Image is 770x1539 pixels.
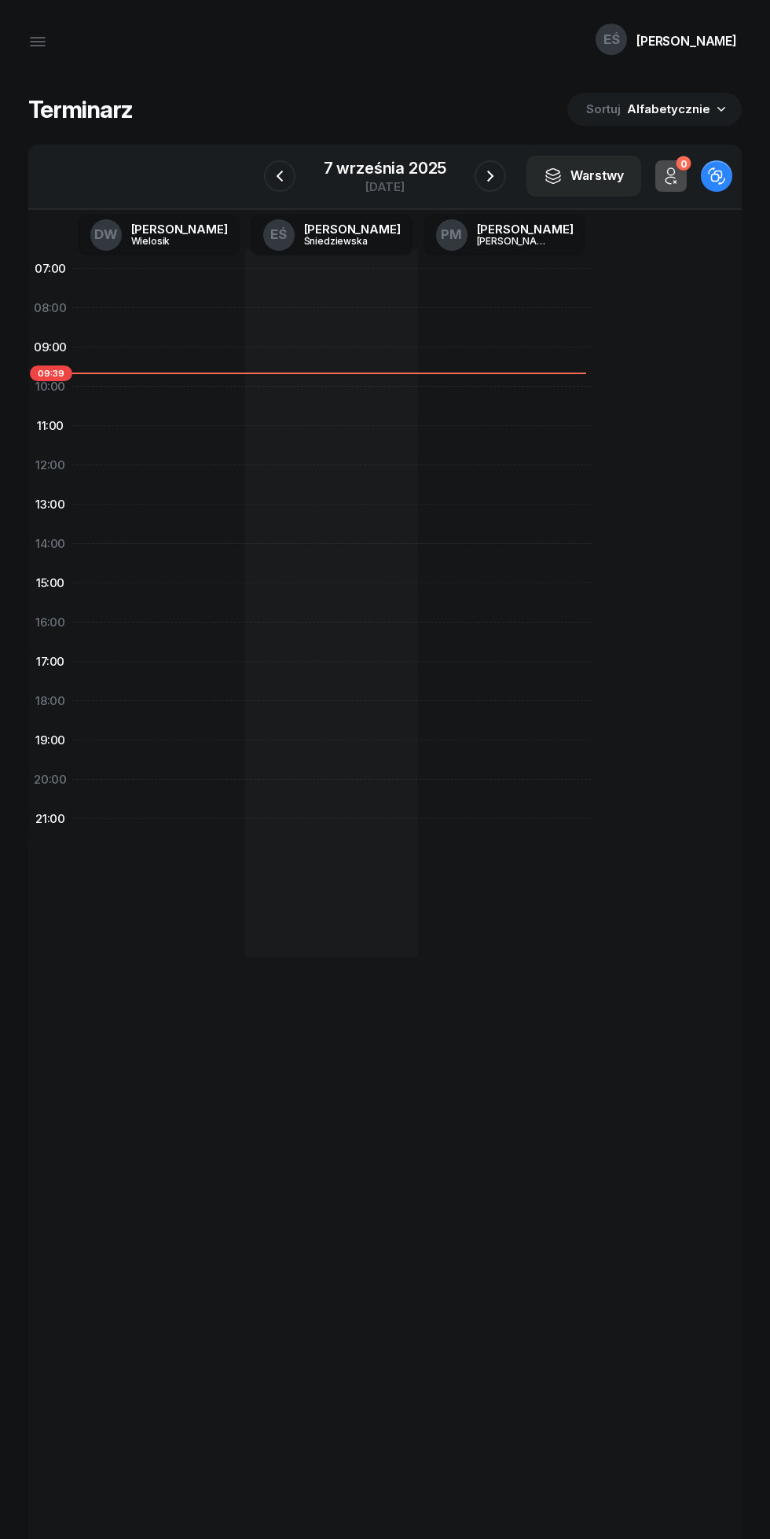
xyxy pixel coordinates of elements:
div: 7 września 2025 [324,160,447,176]
div: Wielosik [131,236,207,246]
div: 18:00 [28,681,72,721]
div: [PERSON_NAME] [304,223,401,235]
span: DW [94,228,118,241]
div: Warstwy [544,166,624,186]
a: DW[PERSON_NAME]Wielosik [78,215,240,255]
span: Sortuj [586,99,624,119]
span: PM [441,228,462,241]
div: 15:00 [28,564,72,603]
a: PM[PERSON_NAME][PERSON_NAME] [423,215,586,255]
div: 16:00 [28,603,72,642]
div: 20:00 [28,760,72,799]
div: 0 [676,156,691,171]
div: 13:00 [28,485,72,524]
span: Alfabetycznie [627,101,710,116]
div: 12:00 [28,446,72,485]
div: [DATE] [324,181,447,193]
h1: Terminarz [28,95,133,123]
span: EŚ [270,228,287,241]
div: 21:00 [28,799,72,839]
div: 11:00 [28,406,72,446]
div: 17:00 [28,642,72,681]
button: Sortuj Alfabetycznie [567,93,742,126]
div: 19:00 [28,721,72,760]
button: 0 [655,160,687,192]
div: 14:00 [28,524,72,564]
div: [PERSON_NAME] [131,223,228,235]
div: 08:00 [28,288,72,328]
div: Śniedziewska [304,236,379,246]
div: [PERSON_NAME] [477,236,552,246]
span: EŚ [603,33,620,46]
div: 07:00 [28,249,72,288]
div: [PERSON_NAME] [636,35,737,47]
a: EŚ[PERSON_NAME]Śniedziewska [251,215,413,255]
div: 09:00 [28,328,72,367]
div: [PERSON_NAME] [477,223,574,235]
button: Warstwy [526,156,641,197]
span: 09:39 [30,365,72,381]
div: 10:00 [28,367,72,406]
